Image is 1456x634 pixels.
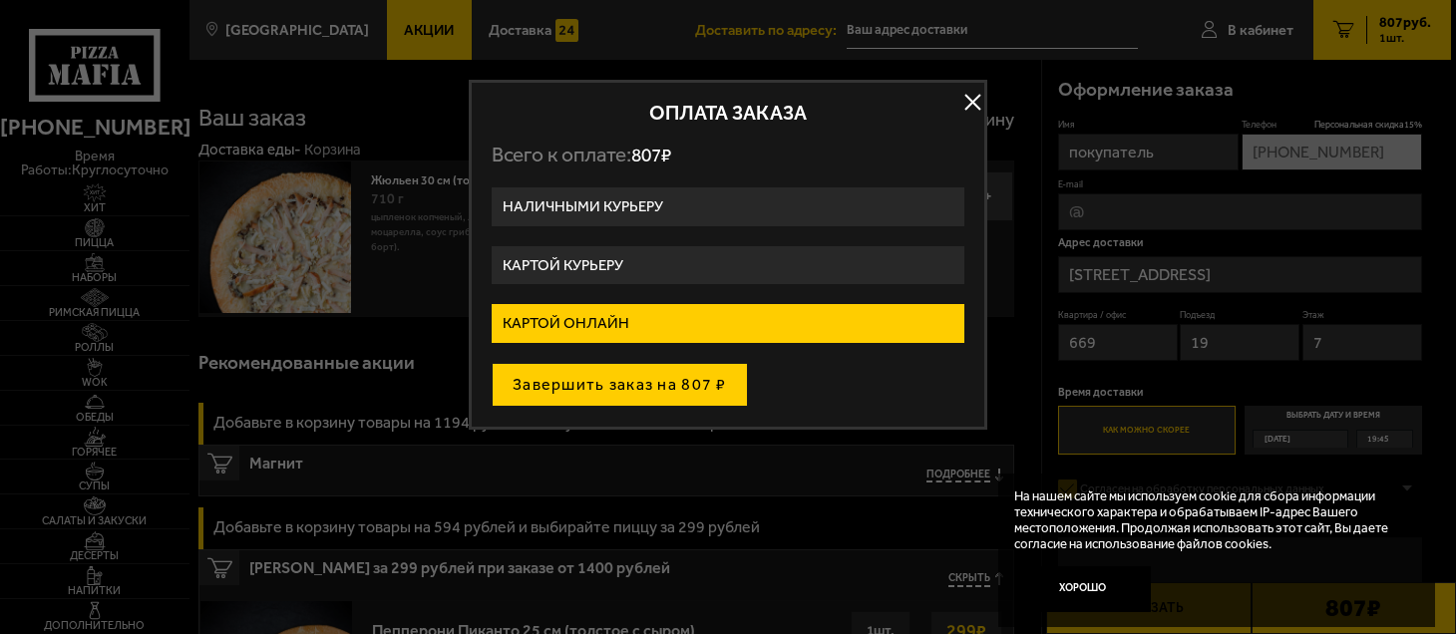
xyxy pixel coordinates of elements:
[492,304,964,343] label: Картой онлайн
[492,143,964,167] p: Всего к оплате:
[1014,566,1151,612] button: Хорошо
[492,246,964,285] label: Картой курьеру
[492,103,964,123] h2: Оплата заказа
[492,363,748,407] button: Завершить заказ на 807 ₽
[1014,488,1409,551] p: На нашем сайте мы используем cookie для сбора информации технического характера и обрабатываем IP...
[631,144,671,166] span: 807 ₽
[492,187,964,226] label: Наличными курьеру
